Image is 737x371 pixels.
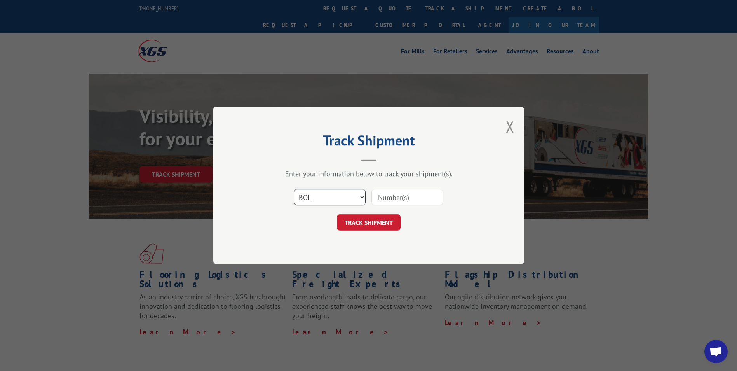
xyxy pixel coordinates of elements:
[337,215,401,231] button: TRACK SHIPMENT
[371,189,443,206] input: Number(s)
[506,116,514,137] button: Close modal
[252,170,485,178] div: Enter your information below to track your shipment(s).
[252,135,485,150] h2: Track Shipment
[704,340,728,363] div: Open chat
